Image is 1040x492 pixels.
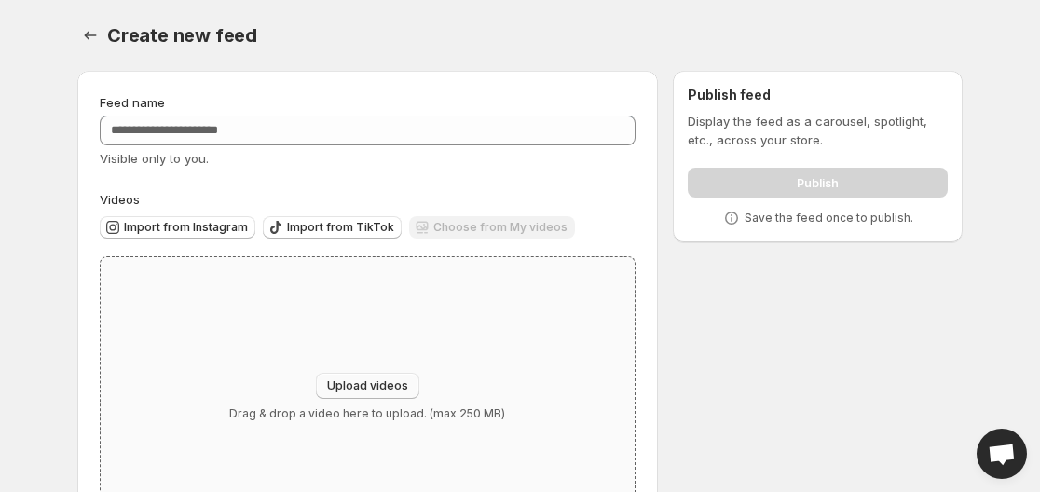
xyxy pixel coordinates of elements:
span: Import from TikTok [287,220,394,235]
button: Import from Instagram [100,216,255,239]
span: Feed name [100,95,165,110]
button: Import from TikTok [263,216,402,239]
span: Create new feed [107,24,257,47]
button: Settings [77,22,103,48]
h2: Publish feed [688,86,948,104]
span: Import from Instagram [124,220,248,235]
button: Upload videos [316,373,419,399]
span: Videos [100,192,140,207]
p: Save the feed once to publish. [745,211,913,225]
div: Open chat [977,429,1027,479]
span: Upload videos [327,378,408,393]
p: Display the feed as a carousel, spotlight, etc., across your store. [688,112,948,149]
span: Visible only to you. [100,151,209,166]
p: Drag & drop a video here to upload. (max 250 MB) [229,406,505,421]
